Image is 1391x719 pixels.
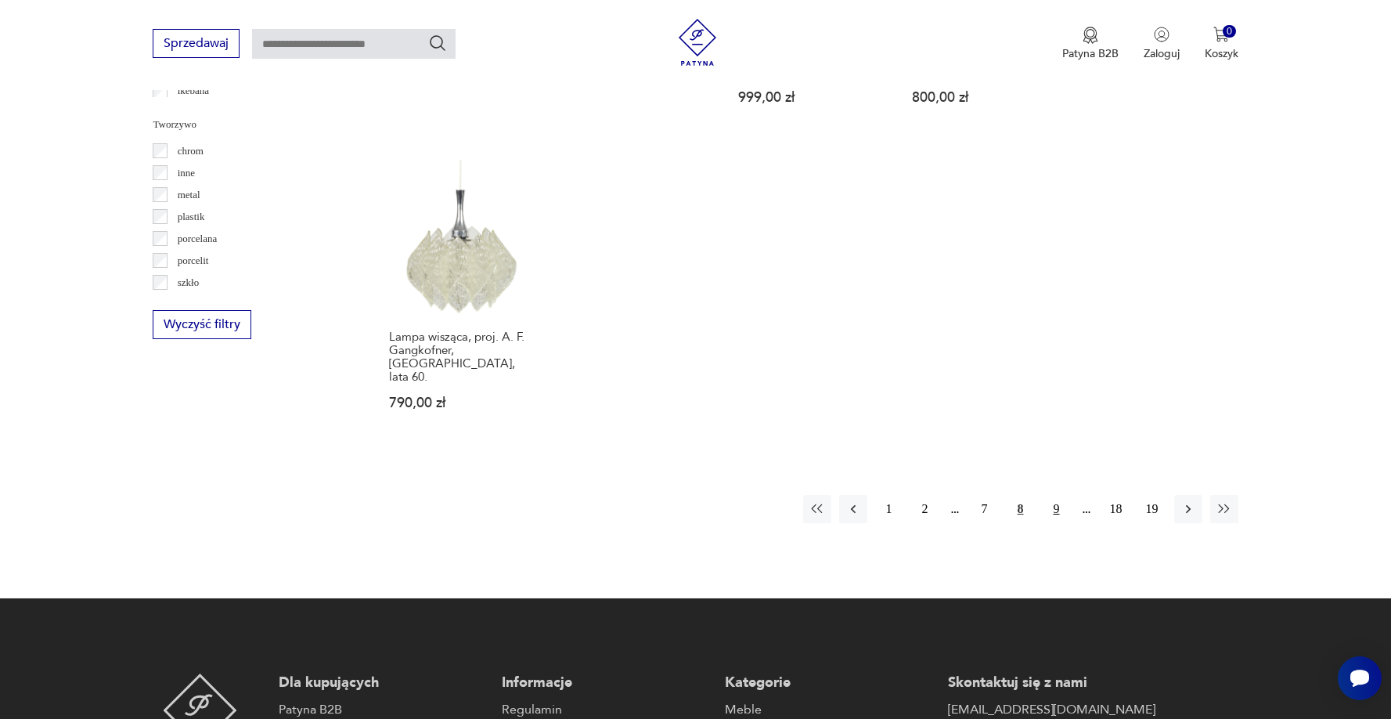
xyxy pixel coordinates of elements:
[1083,27,1098,44] img: Ikona medalu
[382,160,541,441] a: Lampa wisząca, proj. A. F. Gangkofner, Niemcy, lata 60.Lampa wisząca, proj. A. F. Gangkofner, [GE...
[153,310,251,339] button: Wyczyść filtry
[1138,495,1166,523] button: 19
[1144,27,1180,61] button: Zaloguj
[738,91,883,104] p: 999,00 zł
[178,164,195,182] p: inne
[1102,495,1130,523] button: 18
[911,495,939,523] button: 2
[1144,46,1180,61] p: Zaloguj
[1062,27,1119,61] a: Ikona medaluPatyna B2B
[725,700,932,719] a: Meble
[178,230,218,247] p: porcelana
[178,252,209,269] p: porcelit
[1223,25,1236,38] div: 0
[178,208,205,226] p: plastik
[1086,78,1231,91] p: 970,00 zł
[178,82,209,99] p: ikebana
[178,143,204,160] p: chrom
[1062,27,1119,61] button: Patyna B2B
[725,674,932,692] p: Kategorie
[912,91,1057,104] p: 800,00 zł
[178,274,199,291] p: szkło
[153,29,240,58] button: Sprzedawaj
[948,700,1155,719] a: [EMAIL_ADDRESS][DOMAIN_NAME]
[1205,27,1238,61] button: 0Koszyk
[153,116,344,133] p: Tworzywo
[502,674,709,692] p: Informacje
[564,78,708,91] p: 1399,00 zł
[875,495,903,523] button: 1
[674,19,721,66] img: Patyna - sklep z meblami i dekoracjami vintage
[389,331,534,384] h3: Lampa wisząca, proj. A. F. Gangkofner, [GEOGRAPHIC_DATA], lata 60.
[1062,46,1119,61] p: Patyna B2B
[279,674,486,692] p: Dla kupujących
[428,34,447,52] button: Szukaj
[1338,656,1382,700] iframe: Smartsupp widget button
[1043,495,1071,523] button: 9
[389,396,534,410] p: 790,00 zł
[1007,495,1035,523] button: 8
[389,78,534,91] p: 1299,00 zł
[1213,27,1229,42] img: Ikona koszyka
[1154,27,1169,42] img: Ikonka użytkownika
[153,39,240,50] a: Sprzedawaj
[502,700,709,719] a: Regulamin
[1205,46,1238,61] p: Koszyk
[178,186,200,204] p: metal
[279,700,486,719] a: Patyna B2B
[971,495,999,523] button: 7
[948,674,1155,692] p: Skontaktuj się z nami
